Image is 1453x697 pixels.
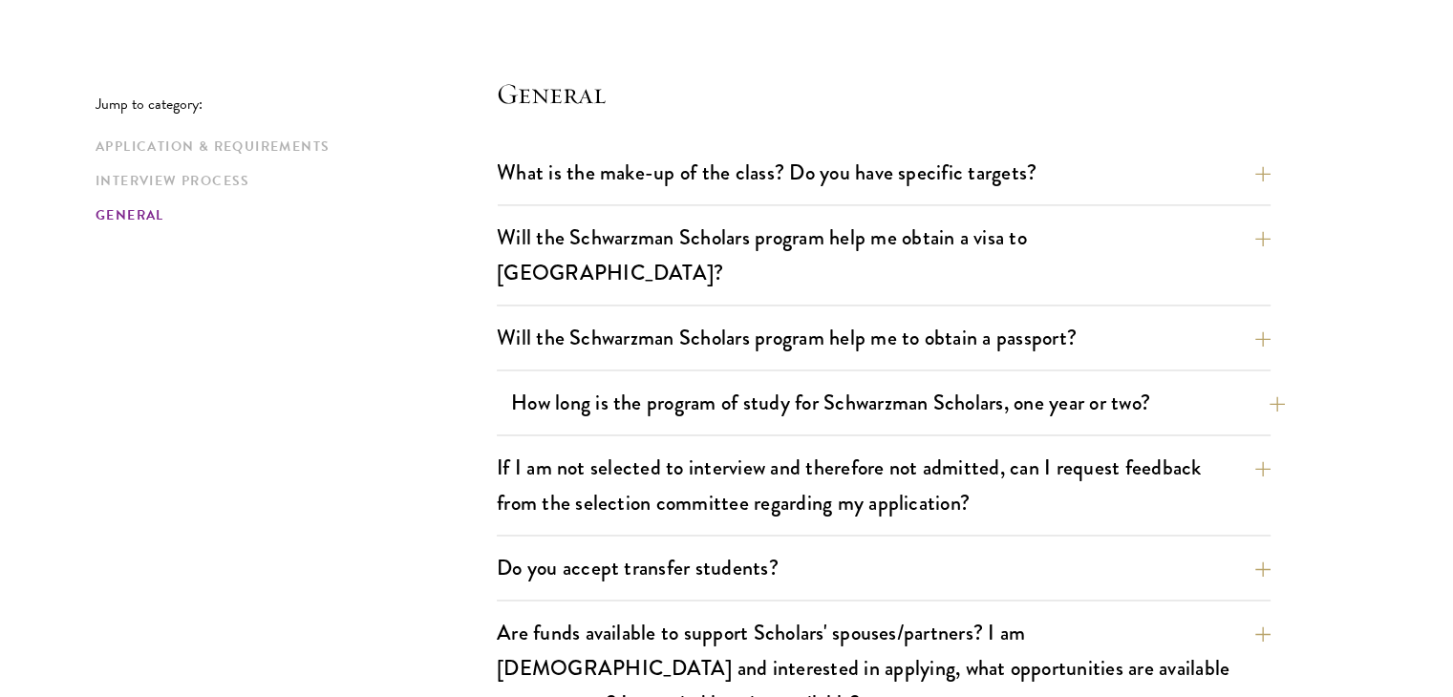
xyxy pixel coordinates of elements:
[497,74,1271,113] h4: General
[497,151,1271,194] button: What is the make-up of the class? Do you have specific targets?
[497,316,1271,359] button: Will the Schwarzman Scholars program help me to obtain a passport?
[497,546,1271,589] button: Do you accept transfer students?
[96,205,485,225] a: General
[96,95,497,113] p: Jump to category:
[497,446,1271,524] button: If I am not selected to interview and therefore not admitted, can I request feedback from the sel...
[96,171,485,191] a: Interview Process
[96,137,485,157] a: Application & Requirements
[497,216,1271,294] button: Will the Schwarzman Scholars program help me obtain a visa to [GEOGRAPHIC_DATA]?
[511,381,1285,424] button: How long is the program of study for Schwarzman Scholars, one year or two?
